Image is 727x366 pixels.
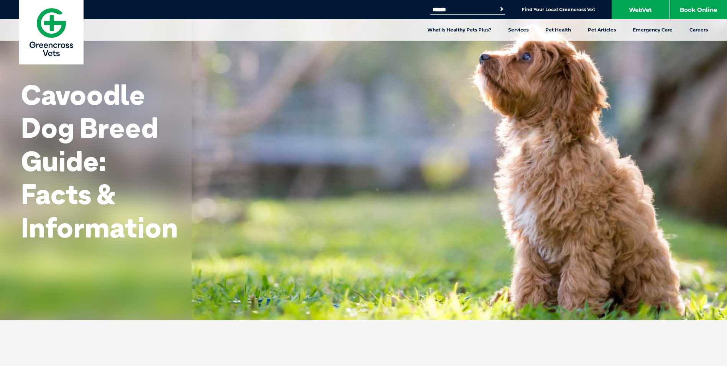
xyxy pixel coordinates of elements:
a: Careers [681,19,716,41]
a: Pet Health [537,19,579,41]
a: Find Your Local Greencross Vet [522,7,595,13]
a: Pet Articles [579,19,624,41]
a: Services [500,19,537,41]
h1: Cavoodle Dog Breed Guide: Facts & Information [21,78,178,244]
button: Search [498,5,505,13]
a: What is Healthy Pets Plus? [419,19,500,41]
a: Emergency Care [624,19,681,41]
